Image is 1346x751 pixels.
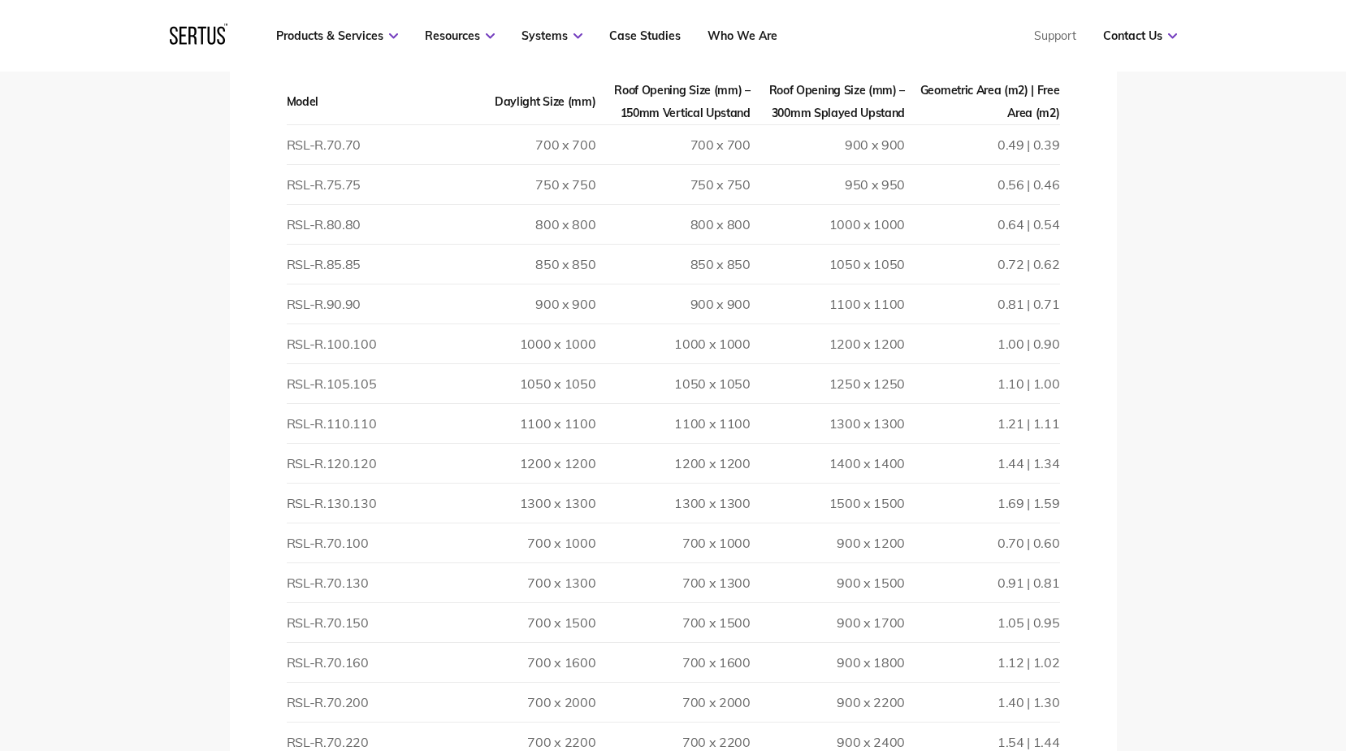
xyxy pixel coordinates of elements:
[287,643,441,683] td: RSL-R.70.160
[905,643,1059,683] td: 1.12 | 1.02
[441,603,595,643] td: 700 x 1500
[287,245,441,284] td: RSL-R.85.85
[708,28,777,43] a: Who We Are
[287,444,441,484] td: RSL-R.120.120
[595,165,750,205] td: 750 x 750
[441,444,595,484] td: 1200 x 1200
[595,643,750,683] td: 700 x 1600
[441,404,595,444] td: 1100 x 1100
[609,28,681,43] a: Case Studies
[287,683,441,723] td: RSL-R.70.200
[287,484,441,523] td: RSL-R.130.130
[751,364,905,404] td: 1250 x 1250
[1103,28,1177,43] a: Contact Us
[441,643,595,683] td: 700 x 1600
[905,523,1059,563] td: 0.70 | 0.60
[276,28,398,43] a: Products & Services
[595,364,750,404] td: 1050 x 1050
[905,125,1059,165] td: 0.49 | 0.39
[751,245,905,284] td: 1050 x 1050
[751,79,905,125] th: Roof Opening Size (mm) – 300mm Splayed Upstand
[595,245,750,284] td: 850 x 850
[441,563,595,603] td: 700 x 1300
[905,324,1059,364] td: 1.00 | 0.90
[441,523,595,563] td: 700 x 1000
[441,125,595,165] td: 700 x 700
[751,563,905,603] td: 900 x 1500
[441,484,595,523] td: 1300 x 1300
[1034,28,1076,43] a: Support
[595,324,750,364] td: 1000 x 1000
[441,205,595,245] td: 800 x 800
[905,205,1059,245] td: 0.64 | 0.54
[751,404,905,444] td: 1300 x 1300
[751,683,905,723] td: 900 x 2200
[595,404,750,444] td: 1100 x 1100
[751,165,905,205] td: 950 x 950
[595,79,750,125] th: Roof Opening Size (mm) – 150mm Vertical Upstand
[425,28,495,43] a: Resources
[905,444,1059,484] td: 1.44 | 1.34
[595,284,750,324] td: 900 x 900
[287,284,441,324] td: RSL-R.90.90
[287,563,441,603] td: RSL-R.70.130
[905,484,1059,523] td: 1.69 | 1.59
[751,643,905,683] td: 900 x 1800
[441,284,595,324] td: 900 x 900
[751,484,905,523] td: 1500 x 1500
[441,245,595,284] td: 850 x 850
[287,324,441,364] td: RSL-R.100.100
[441,165,595,205] td: 750 x 750
[287,364,441,404] td: RSL-R.105.105
[905,165,1059,205] td: 0.56 | 0.46
[905,683,1059,723] td: 1.40 | 1.30
[287,165,441,205] td: RSL-R.75.75
[751,324,905,364] td: 1200 x 1200
[905,364,1059,404] td: 1.10 | 1.00
[287,603,441,643] td: RSL-R.70.150
[595,523,750,563] td: 700 x 1000
[441,683,595,723] td: 700 x 2000
[441,79,595,125] th: Daylight Size (mm)
[287,79,441,125] th: Model
[751,284,905,324] td: 1100 x 1100
[751,205,905,245] td: 1000 x 1000
[751,523,905,563] td: 900 x 1200
[595,603,750,643] td: 700 x 1500
[905,79,1059,125] th: Geometric Area (m2) | Free Area (m2)
[287,205,441,245] td: RSL-R.80.80
[441,364,595,404] td: 1050 x 1050
[287,125,441,165] td: RSL-R.70.70
[441,324,595,364] td: 1000 x 1000
[751,603,905,643] td: 900 x 1700
[751,125,905,165] td: 900 x 900
[522,28,582,43] a: Systems
[595,563,750,603] td: 700 x 1300
[287,404,441,444] td: RSL-R.110.110
[595,484,750,523] td: 1300 x 1300
[905,563,1059,603] td: 0.91 | 0.81
[595,205,750,245] td: 800 x 800
[751,444,905,484] td: 1400 x 1400
[905,245,1059,284] td: 0.72 | 0.62
[595,683,750,723] td: 700 x 2000
[905,404,1059,444] td: 1.21 | 1.11
[905,284,1059,324] td: 0.81 | 0.71
[287,523,441,563] td: RSL-R.70.100
[595,125,750,165] td: 700 x 700
[595,444,750,484] td: 1200 x 1200
[1054,562,1346,751] iframe: Chat Widget
[905,603,1059,643] td: 1.05 | 0.95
